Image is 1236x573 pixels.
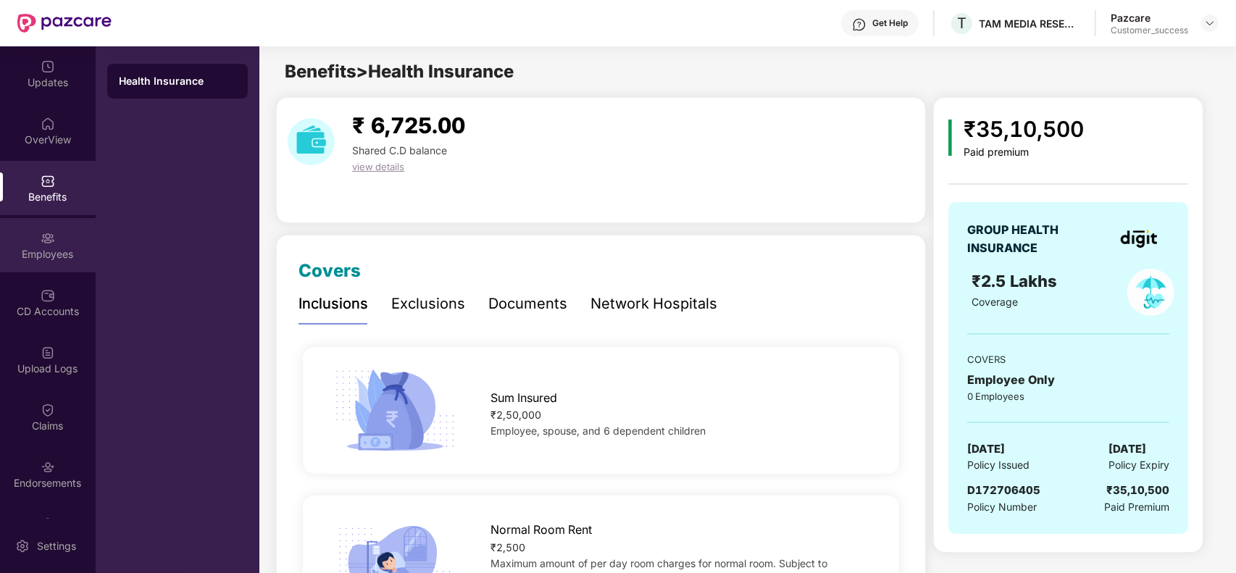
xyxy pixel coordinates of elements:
[330,365,460,456] img: icon
[1108,440,1146,458] span: [DATE]
[41,346,55,360] img: svg+xml;base64,PHN2ZyBpZD0iVXBsb2FkX0xvZ3MiIGRhdGEtbmFtZT0iVXBsb2FkIExvZ3MiIHhtbG5zPSJodHRwOi8vd3...
[41,174,55,188] img: svg+xml;base64,PHN2ZyBpZD0iQmVuZWZpdHMiIHhtbG5zPSJodHRwOi8vd3d3LnczLm9yZy8yMDAwL3N2ZyIgd2lkdGg9Ij...
[967,389,1169,403] div: 0 Employees
[41,288,55,303] img: svg+xml;base64,PHN2ZyBpZD0iQ0RfQWNjb3VudHMiIGRhdGEtbmFtZT0iQ0QgQWNjb3VudHMiIHhtbG5zPSJodHRwOi8vd3...
[285,61,514,82] span: Benefits > Health Insurance
[41,517,55,532] img: svg+xml;base64,PHN2ZyBpZD0iTXlfT3JkZXJzIiBkYXRhLW5hbWU9Ik15IE9yZGVycyIgeG1sbnM9Imh0dHA6Ly93d3cudz...
[972,296,1019,308] span: Coverage
[490,424,706,437] span: Employee, spouse, and 6 dependent children
[352,161,404,172] span: view details
[490,540,873,556] div: ₹2,500
[967,440,1005,458] span: [DATE]
[1111,25,1188,36] div: Customer_success
[15,539,30,553] img: svg+xml;base64,PHN2ZyBpZD0iU2V0dGluZy0yMHgyMCIgeG1sbnM9Imh0dHA6Ly93d3cudzMub3JnLzIwMDAvc3ZnIiB3aW...
[957,14,966,32] span: T
[967,221,1094,257] div: GROUP HEALTH INSURANCE
[41,117,55,131] img: svg+xml;base64,PHN2ZyBpZD0iSG9tZSIgeG1sbnM9Imh0dHA6Ly93d3cudzMub3JnLzIwMDAvc3ZnIiB3aWR0aD0iMjAiIG...
[967,352,1169,367] div: COVERS
[1204,17,1216,29] img: svg+xml;base64,PHN2ZyBpZD0iRHJvcGRvd24tMzJ4MzIiIHhtbG5zPSJodHRwOi8vd3d3LnczLm9yZy8yMDAwL3N2ZyIgd2...
[1108,457,1169,473] span: Policy Expiry
[352,112,465,138] span: ₹ 6,725.00
[948,120,952,156] img: icon
[41,59,55,74] img: svg+xml;base64,PHN2ZyBpZD0iVXBkYXRlZCIgeG1sbnM9Imh0dHA6Ly93d3cudzMub3JnLzIwMDAvc3ZnIiB3aWR0aD0iMj...
[17,14,112,33] img: New Pazcare Logo
[979,17,1080,30] div: TAM MEDIA RESEARCH PRIVATE LIMITED
[967,457,1030,473] span: Policy Issued
[119,74,236,88] div: Health Insurance
[967,501,1037,513] span: Policy Number
[41,460,55,474] img: svg+xml;base64,PHN2ZyBpZD0iRW5kb3JzZW1lbnRzIiB4bWxucz0iaHR0cDovL3d3dy53My5vcmcvMjAwMC9zdmciIHdpZH...
[1127,269,1174,316] img: policyIcon
[972,272,1062,290] span: ₹2.5 Lakhs
[490,407,873,423] div: ₹2,50,000
[964,112,1084,146] div: ₹35,10,500
[298,260,361,281] span: Covers
[352,144,447,156] span: Shared C.D balance
[1111,11,1188,25] div: Pazcare
[872,17,908,29] div: Get Help
[1121,230,1157,248] img: insurerLogo
[41,403,55,417] img: svg+xml;base64,PHN2ZyBpZD0iQ2xhaW0iIHhtbG5zPSJodHRwOi8vd3d3LnczLm9yZy8yMDAwL3N2ZyIgd2lkdGg9IjIwIi...
[391,293,465,315] div: Exclusions
[298,293,368,315] div: Inclusions
[490,389,557,407] span: Sum Insured
[288,118,335,165] img: download
[41,231,55,246] img: svg+xml;base64,PHN2ZyBpZD0iRW1wbG95ZWVzIiB4bWxucz0iaHR0cDovL3d3dy53My5vcmcvMjAwMC9zdmciIHdpZHRoPS...
[488,293,567,315] div: Documents
[964,146,1084,159] div: Paid premium
[1106,482,1169,499] div: ₹35,10,500
[967,483,1040,497] span: D172706405
[852,17,867,32] img: svg+xml;base64,PHN2ZyBpZD0iSGVscC0zMngzMiIgeG1sbnM9Imh0dHA6Ly93d3cudzMub3JnLzIwMDAvc3ZnIiB3aWR0aD...
[967,371,1169,389] div: Employee Only
[590,293,717,315] div: Network Hospitals
[490,521,592,539] span: Normal Room Rent
[1104,499,1169,515] span: Paid Premium
[33,539,80,553] div: Settings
